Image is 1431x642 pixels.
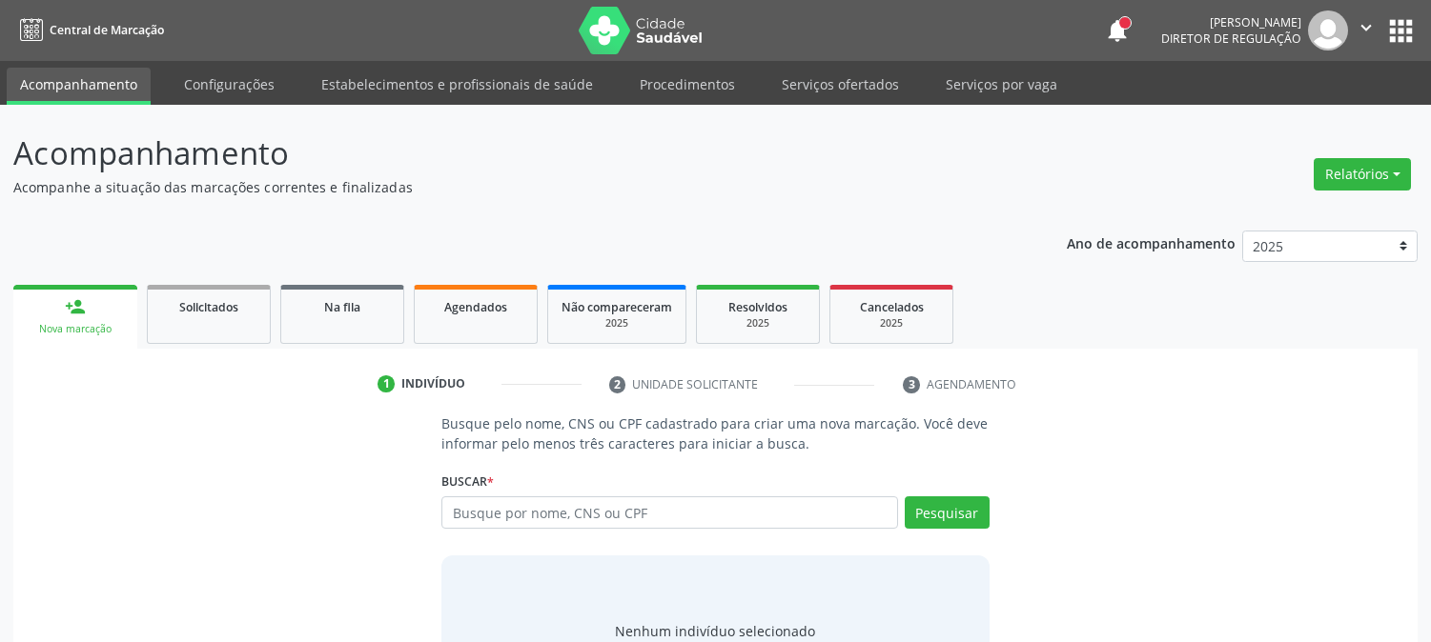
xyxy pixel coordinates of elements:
p: Acompanhe a situação das marcações correntes e finalizadas [13,177,996,197]
input: Busque por nome, CNS ou CPF [441,496,897,529]
span: Na fila [324,299,360,315]
div: 2025 [844,316,939,331]
button: notifications [1104,17,1131,44]
button: Pesquisar [905,496,990,529]
p: Busque pelo nome, CNS ou CPF cadastrado para criar uma nova marcação. Você deve informar pelo men... [441,413,989,453]
div: 1 [378,375,395,392]
i:  [1356,17,1377,38]
div: [PERSON_NAME] [1161,14,1301,30]
span: Cancelados [860,299,924,315]
span: Diretor de regulação [1161,30,1301,47]
span: Central de Marcação [50,22,164,38]
p: Ano de acompanhamento [1067,231,1236,254]
span: Agendados [444,299,507,315]
a: Serviços ofertados [768,68,912,101]
a: Serviços por vaga [932,68,1071,101]
div: Nenhum indivíduo selecionado [615,621,815,641]
button: apps [1384,14,1418,48]
span: Não compareceram [562,299,672,315]
img: img [1308,10,1348,50]
div: Nova marcação [27,322,124,336]
a: Acompanhamento [7,68,151,105]
div: 2025 [710,316,806,331]
label: Buscar [441,467,494,496]
a: Central de Marcação [13,14,164,46]
div: 2025 [562,316,672,331]
a: Procedimentos [626,68,748,101]
button: Relatórios [1314,158,1411,191]
a: Configurações [171,68,288,101]
div: person_add [65,296,86,317]
button:  [1348,10,1384,50]
p: Acompanhamento [13,130,996,177]
div: Indivíduo [401,375,465,392]
span: Solicitados [179,299,238,315]
span: Resolvidos [728,299,787,315]
a: Estabelecimentos e profissionais de saúde [308,68,606,101]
